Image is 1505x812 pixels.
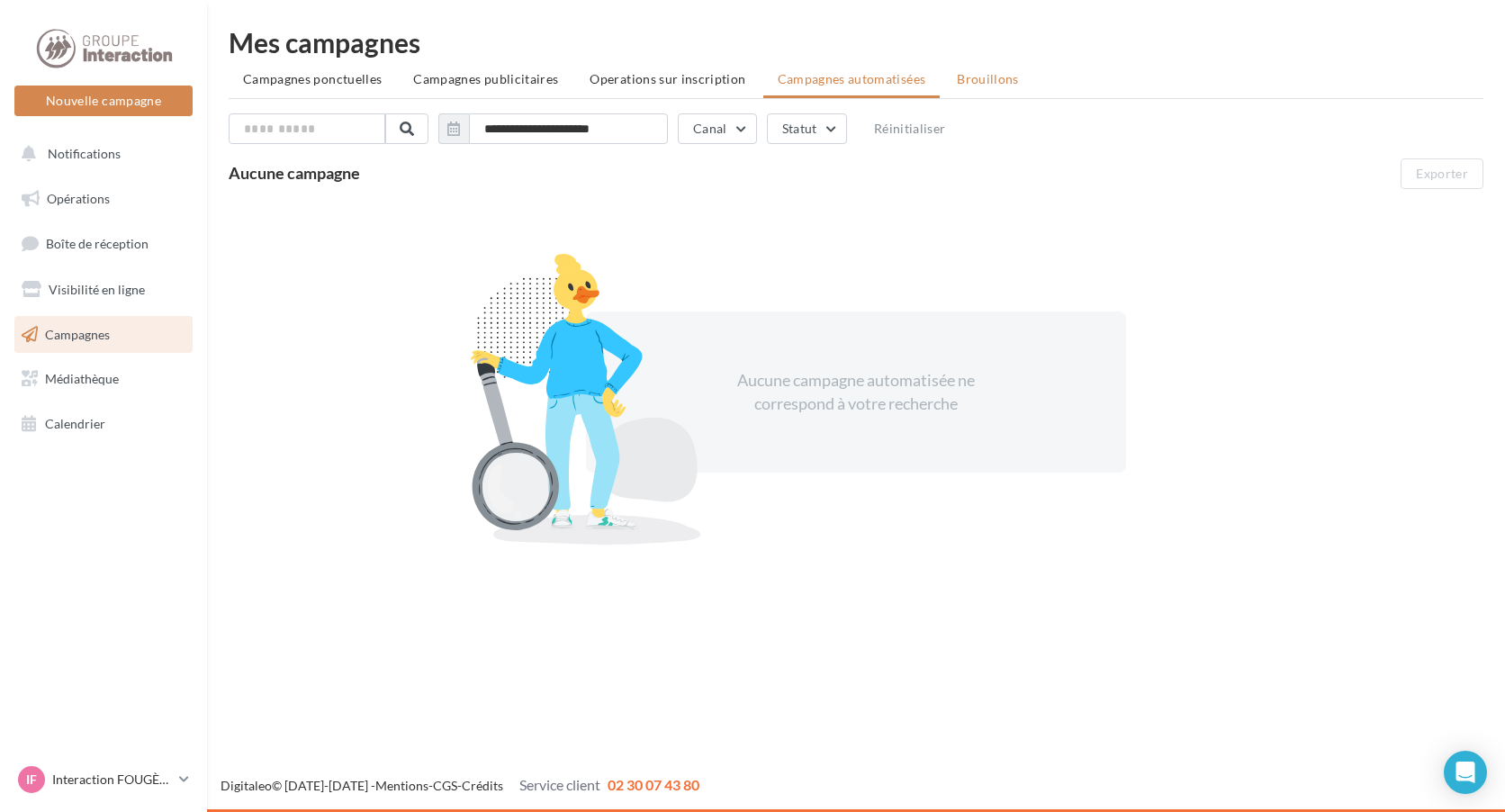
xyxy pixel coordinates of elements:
a: Boîte de réception [11,224,196,263]
button: Réinitialiser [867,118,953,140]
a: Digitaleo [221,778,272,793]
a: Campagnes [11,316,196,354]
button: Canal [678,113,757,144]
div: Aucune campagne automatisée ne correspond à votre recherche [701,369,1011,415]
span: Notifications [48,146,121,161]
span: Calendrier [45,416,105,431]
a: Opérations [11,180,196,218]
div: Mes campagnes [229,29,1483,56]
button: Exporter [1401,158,1483,189]
span: Operations sur inscription [590,71,745,86]
a: Crédits [462,778,503,793]
span: 02 30 07 43 80 [608,776,699,793]
span: © [DATE]-[DATE] - - - [221,778,699,793]
button: Statut [767,113,847,144]
div: Open Intercom Messenger [1444,751,1487,794]
a: IF Interaction FOUGÈRES [14,762,193,797]
span: IF [26,771,37,789]
span: Campagnes ponctuelles [243,71,382,86]
span: Médiathèque [45,371,119,386]
a: CGS [433,778,457,793]
span: Boîte de réception [46,236,149,251]
span: Brouillons [957,71,1019,86]
span: Aucune campagne [229,163,360,183]
p: Interaction FOUGÈRES [52,771,172,789]
span: Campagnes [45,326,110,341]
button: Notifications [11,135,189,173]
a: Mentions [375,778,428,793]
button: Nouvelle campagne [14,86,193,116]
a: Médiathèque [11,360,196,398]
span: Opérations [47,191,110,206]
a: Calendrier [11,405,196,443]
span: Visibilité en ligne [49,282,145,297]
a: Visibilité en ligne [11,271,196,309]
span: Service client [519,776,600,793]
span: Campagnes publicitaires [413,71,558,86]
